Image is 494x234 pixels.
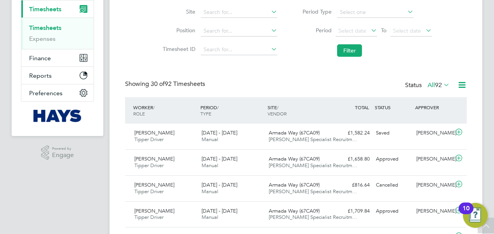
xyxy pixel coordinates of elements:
[413,179,454,192] div: [PERSON_NAME]
[200,110,211,117] span: TYPE
[29,24,61,31] a: Timesheets
[393,27,421,34] span: Select date
[153,104,155,110] span: /
[297,27,332,34] label: Period
[428,81,450,89] label: All
[202,214,218,220] span: Manual
[413,153,454,166] div: [PERSON_NAME]
[332,153,373,166] div: £1,658.80
[202,155,237,162] span: [DATE] - [DATE]
[21,49,94,66] button: Finance
[134,136,164,143] span: Tipper Driver
[379,25,389,35] span: To
[160,45,195,52] label: Timesheet ID
[266,100,333,120] div: SITE
[332,205,373,218] div: £1,709.84
[405,80,451,91] div: Status
[269,136,357,143] span: [PERSON_NAME] Specialist Recruitm…
[201,26,277,37] input: Search for...
[29,72,52,79] span: Reports
[21,17,94,49] div: Timesheets
[297,8,332,15] label: Period Type
[21,67,94,84] button: Reports
[29,35,56,42] a: Expenses
[355,104,369,110] span: TOTAL
[373,100,413,114] div: STATUS
[202,162,218,169] span: Manual
[202,129,237,136] span: [DATE] - [DATE]
[151,80,165,88] span: 30 of
[134,188,164,195] span: Tipper Driver
[198,100,266,120] div: PERIOD
[373,153,413,166] div: Approved
[268,110,287,117] span: VENDOR
[151,80,205,88] span: 92 Timesheets
[131,100,198,120] div: WORKER
[41,145,74,160] a: Powered byEngage
[269,129,320,136] span: Armada Way (67CA09)
[269,182,320,188] span: Armada Way (67CA09)
[337,44,362,57] button: Filter
[435,81,442,89] span: 92
[134,155,174,162] span: [PERSON_NAME]
[21,0,94,17] button: Timesheets
[463,208,470,218] div: 10
[269,214,357,220] span: [PERSON_NAME] Specialist Recruitm…
[413,100,454,114] div: APPROVER
[134,208,174,214] span: [PERSON_NAME]
[337,7,414,18] input: Select one
[133,110,145,117] span: ROLE
[338,27,366,34] span: Select date
[202,182,237,188] span: [DATE] - [DATE]
[29,89,63,97] span: Preferences
[373,205,413,218] div: Approved
[269,162,357,169] span: [PERSON_NAME] Specialist Recruitm…
[160,27,195,34] label: Position
[269,208,320,214] span: Armada Way (67CA09)
[269,155,320,162] span: Armada Way (67CA09)
[332,127,373,140] div: £1,582.24
[29,54,51,62] span: Finance
[134,214,164,220] span: Tipper Driver
[202,188,218,195] span: Manual
[463,203,488,228] button: Open Resource Center, 10 new notifications
[413,205,454,218] div: [PERSON_NAME]
[332,179,373,192] div: £816.64
[201,44,277,55] input: Search for...
[125,80,207,88] div: Showing
[201,7,277,18] input: Search for...
[373,179,413,192] div: Cancelled
[134,129,174,136] span: [PERSON_NAME]
[21,110,94,122] a: Go to home page
[217,104,219,110] span: /
[33,110,82,122] img: hays-logo-retina.png
[52,152,74,159] span: Engage
[21,84,94,101] button: Preferences
[277,104,278,110] span: /
[134,182,174,188] span: [PERSON_NAME]
[160,8,195,15] label: Site
[134,162,164,169] span: Tipper Driver
[373,127,413,140] div: Saved
[413,127,454,140] div: [PERSON_NAME]
[269,188,357,195] span: [PERSON_NAME] Specialist Recruitm…
[202,208,237,214] span: [DATE] - [DATE]
[29,5,61,13] span: Timesheets
[202,136,218,143] span: Manual
[52,145,74,152] span: Powered by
